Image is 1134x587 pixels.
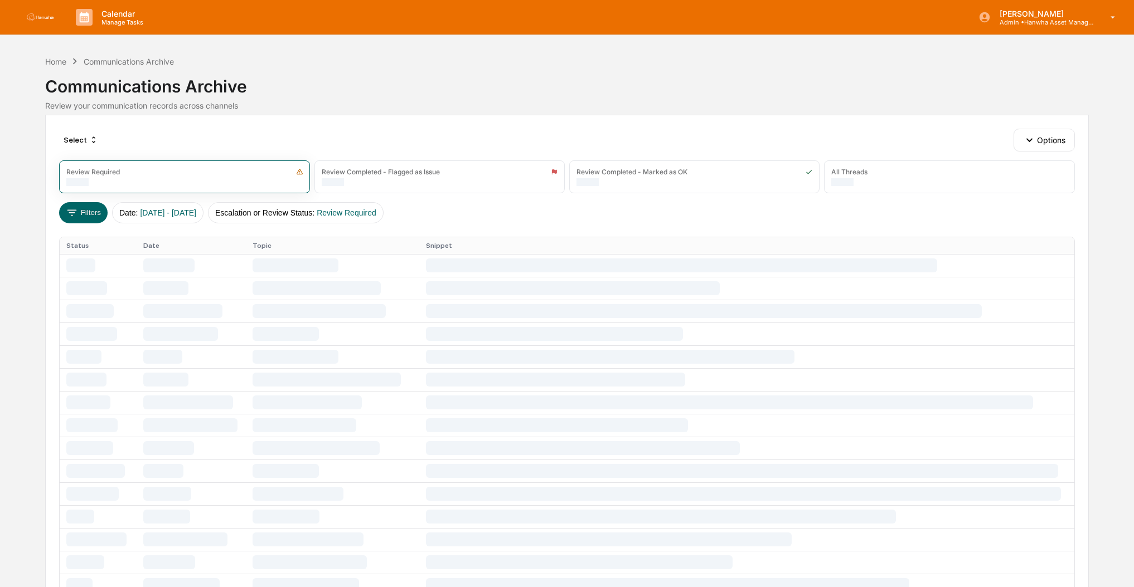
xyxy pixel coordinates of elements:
[551,168,558,175] img: icon
[59,131,103,149] div: Select
[93,9,149,18] p: Calendar
[806,168,812,175] img: icon
[140,208,196,217] span: [DATE] - [DATE]
[45,67,1088,96] div: Communications Archive
[576,168,687,176] div: Review Completed - Marked as OK
[112,202,203,223] button: Date:[DATE] - [DATE]
[27,13,54,21] img: logo
[246,237,419,254] th: Topic
[66,168,120,176] div: Review Required
[296,168,303,175] img: icon
[317,208,376,217] span: Review Required
[84,57,174,66] div: Communications Archive
[45,101,1088,110] div: Review your communication records across channels
[208,202,384,223] button: Escalation or Review Status:Review Required
[93,18,149,26] p: Manage Tasks
[419,237,1074,254] th: Snippet
[60,237,137,254] th: Status
[831,168,868,176] div: All Threads
[991,18,1094,26] p: Admin • Hanwha Asset Management ([GEOGRAPHIC_DATA]) Ltd.
[322,168,440,176] div: Review Completed - Flagged as Issue
[1014,129,1074,151] button: Options
[59,202,108,223] button: Filters
[137,237,246,254] th: Date
[45,57,66,66] div: Home
[991,9,1094,18] p: [PERSON_NAME]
